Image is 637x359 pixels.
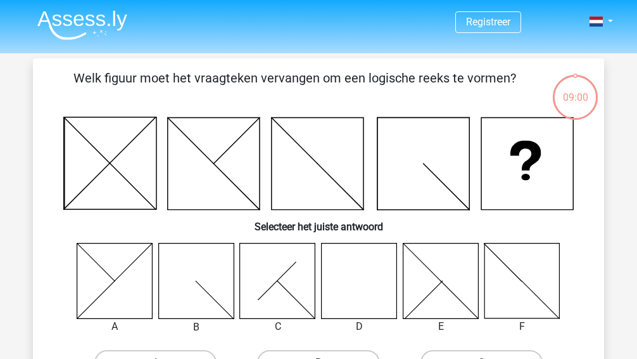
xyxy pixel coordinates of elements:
[552,74,599,105] div: 09:00
[466,16,510,28] a: Registreer
[230,319,325,334] div: C
[312,319,407,334] div: D
[37,10,127,40] img: Assessly
[53,69,536,107] p: Welk figuur moet het vraagteken vervangen om een logische reeks te vormen?
[149,320,244,335] div: B
[393,319,489,334] div: E
[53,211,584,233] h6: Selecteer het juiste antwoord
[67,319,163,334] div: A
[474,319,570,334] div: F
